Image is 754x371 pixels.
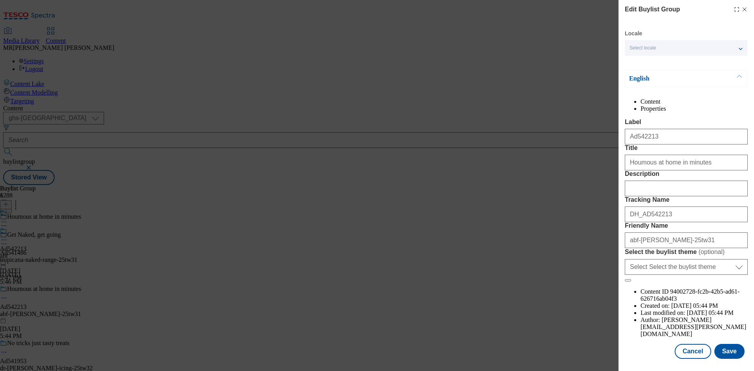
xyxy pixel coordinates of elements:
[625,40,747,56] button: Select locale
[625,222,748,229] label: Friendly Name
[671,302,718,309] span: [DATE] 05:44 PM
[625,248,748,256] label: Select the buylist theme
[625,232,748,248] input: Enter Friendly Name
[625,129,748,144] input: Enter Label
[625,155,748,170] input: Enter Title
[699,249,725,255] span: ( optional )
[641,302,748,309] li: Created on:
[641,288,739,302] span: 94002728-fc2b-42b5-ad61-626716ab04f3
[641,316,748,338] li: Author:
[687,309,734,316] span: [DATE] 05:44 PM
[641,309,748,316] li: Last modified on:
[625,170,748,177] label: Description
[675,344,711,359] button: Cancel
[629,75,712,82] p: English
[641,316,746,337] span: [PERSON_NAME][EMAIL_ADDRESS][PERSON_NAME][DOMAIN_NAME]
[641,98,748,105] li: Content
[625,31,642,36] label: Locale
[641,288,748,302] li: Content ID
[714,344,745,359] button: Save
[625,207,748,222] input: Enter Tracking Name
[641,105,748,112] li: Properties
[630,45,656,51] span: Select locale
[625,144,748,152] label: Title
[625,5,680,14] h4: Edit Buylist Group
[625,181,748,196] input: Enter Description
[625,119,748,126] label: Label
[625,196,748,203] label: Tracking Name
